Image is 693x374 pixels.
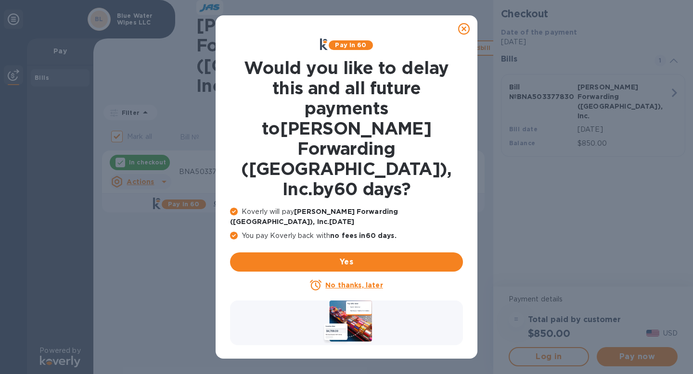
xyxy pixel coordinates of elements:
[230,252,463,272] button: Yes
[230,208,398,225] b: [PERSON_NAME] Forwarding ([GEOGRAPHIC_DATA]), Inc. [DATE]
[238,256,455,268] span: Yes
[230,58,463,199] h1: Would you like to delay this and all future payments to [PERSON_NAME] Forwarding ([GEOGRAPHIC_DAT...
[230,231,463,241] p: You pay Koverly back with
[325,281,383,289] u: No thanks, later
[230,207,463,227] p: Koverly will pay
[330,232,396,239] b: no fees in 60 days .
[335,41,366,49] b: Pay in 60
